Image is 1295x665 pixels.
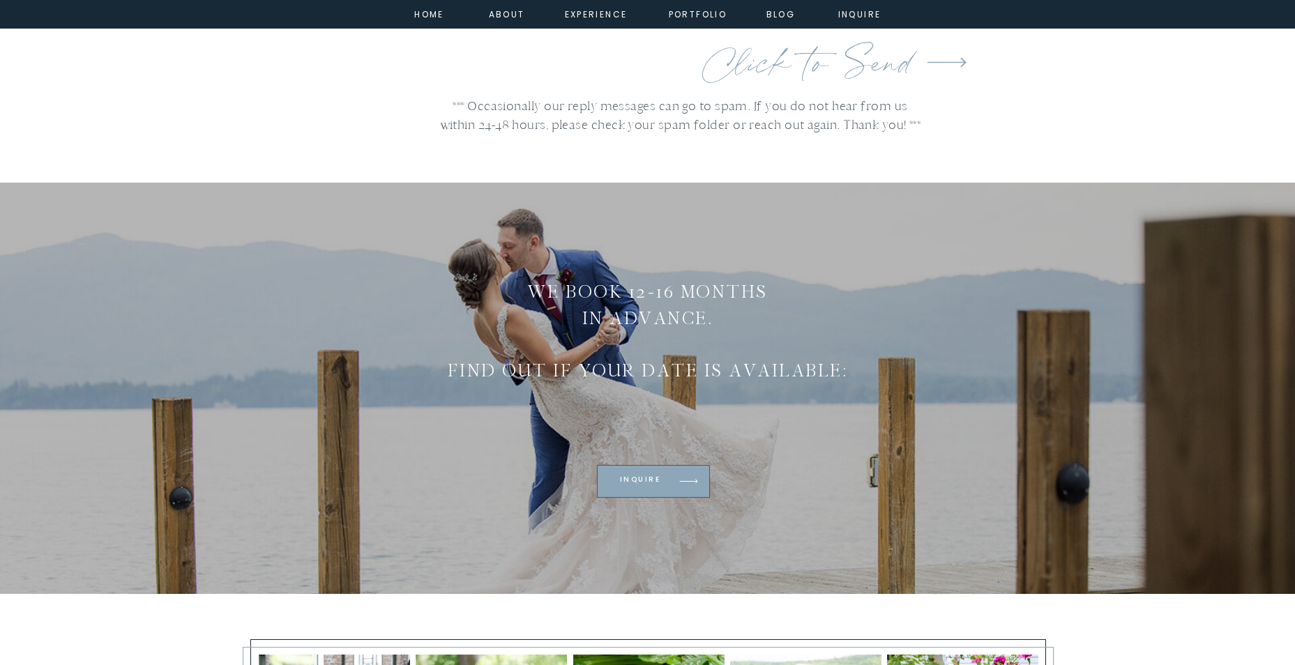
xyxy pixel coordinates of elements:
a: inquire [835,7,885,20]
a: portfolio [668,7,728,20]
a: Inquire [571,473,710,486]
a: Click to Send [703,37,936,79]
a: WE BOOK 12-16 MONTHSIN ADVANCE.FIND OUT IF YOUR DATE IS AVAILABLE: [416,280,880,465]
a: home [411,7,448,20]
a: experience [565,7,621,20]
a: about [489,7,520,20]
p: WE BOOK 12-16 MONTHS IN ADVANCE. FIND OUT IF YOUR DATE IS AVAILABLE: [416,280,880,465]
a: Blog [756,7,806,20]
h3: *** Occasionally our reply messages can go to spam. If you do not hear from us within 24-48 hours... [435,97,926,130]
